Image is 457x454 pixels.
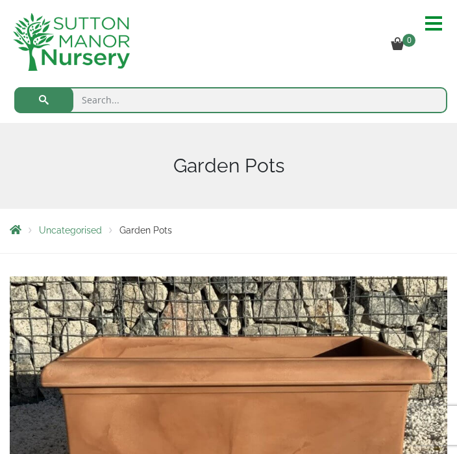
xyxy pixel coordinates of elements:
a: 0 [391,40,419,52]
h1: Garden Pots [10,154,447,178]
input: Search... [14,87,447,113]
span: Garden Pots [119,225,172,235]
a: Garden Pots [10,374,447,386]
span: 0 [402,34,415,47]
img: newlogo.png [13,13,130,71]
nav: Breadcrumbs [10,223,447,239]
a: Uncategorised [39,225,102,235]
